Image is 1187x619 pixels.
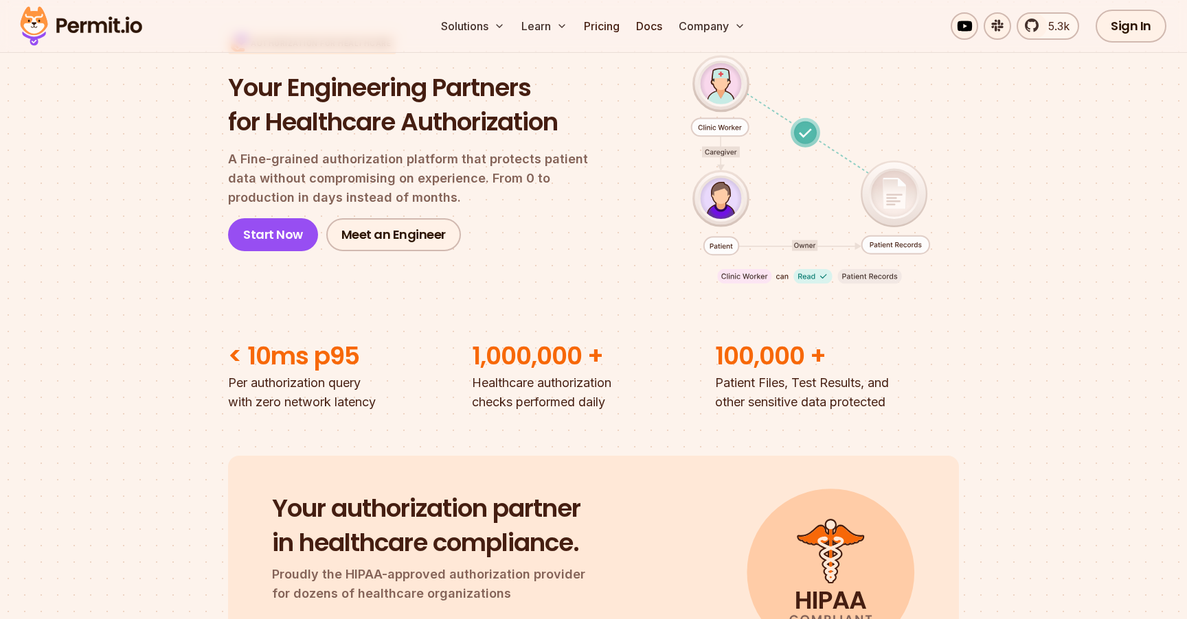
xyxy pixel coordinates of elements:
[715,339,959,373] h2: 100,000 +
[472,339,716,373] h2: 1,000,000 +
[1096,10,1166,43] a: Sign In
[436,12,510,40] button: Solutions
[1040,18,1070,34] span: 5.3k
[326,218,461,251] a: Meet an Engineer
[228,150,611,207] p: A Fine-grained authorization platform that protects patient data without compromising on experien...
[631,12,668,40] a: Docs
[673,12,751,40] button: Company
[228,373,472,412] p: Per authorization query with zero network latency
[228,71,611,139] h1: Your Engineering Partners for Healthcare Authorization
[228,339,472,373] h2: < 10ms p95
[1017,12,1079,40] a: 5.3k
[272,565,602,603] p: Proudly the HIPAA-approved authorization provider for dozens of healthcare organizations
[14,3,148,49] img: Permit logo
[715,373,959,412] p: Patient Files, Test Results, and other sensitive data protected
[228,218,318,251] a: Start Now
[516,12,573,40] button: Learn
[272,491,602,559] h2: Your authorization partner in healthcare compliance.
[578,12,625,40] a: Pricing
[472,373,716,412] p: Healthcare authorization checks performed daily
